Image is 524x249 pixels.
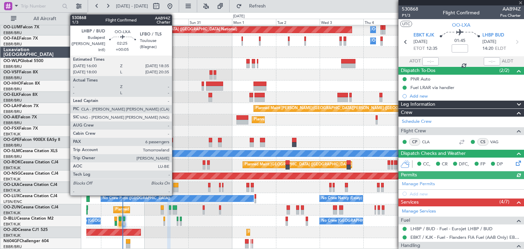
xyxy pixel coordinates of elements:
input: Trip Number [21,1,60,11]
a: EBKT/KJK [3,132,20,137]
span: Refresh [243,4,272,9]
a: OO-NSGCessna Citation CJ4 [3,172,58,176]
span: OO-VSF [3,70,19,74]
a: EBBR/BRU [3,87,22,92]
button: UTC [400,21,412,27]
span: FP [480,161,485,168]
a: EBBR/BRU [3,64,22,69]
div: No Crew Nancy (Essey) [321,193,362,204]
span: DFC, [459,161,469,168]
span: EBKT KJK [413,32,434,39]
a: EBBR/BRU [3,154,22,159]
span: Crew [401,109,412,117]
a: EBBR/BRU [3,143,22,148]
a: EBBR/BRU [3,98,22,103]
span: 01:45 [454,38,465,44]
span: D-IBLU [3,217,17,221]
span: [DATE] - [DATE] [116,3,148,9]
div: Wed 3 [320,19,363,25]
span: (2/2) [499,67,509,74]
a: EBKT/KJK [3,165,20,171]
span: OO-JID [3,228,18,232]
span: CR [442,161,448,168]
a: OO-FAEFalcon 7X [3,36,38,41]
a: EBKT/KJK [3,222,20,227]
div: Owner Melsbroek Air Base [372,25,419,35]
span: ETOT [413,45,425,52]
a: LHBP / BUD - Fuel - Eurojet LHBP / BUD [410,226,493,232]
a: CLA [422,139,437,145]
div: Thu 4 [363,19,407,25]
a: OO-VSFFalcon 8X [3,70,38,74]
a: OO-AIEFalcon 7X [3,115,37,119]
span: LHBP BUD [482,32,504,39]
span: ELDT [495,45,506,52]
div: Fuel LRAR via handler [410,85,454,90]
span: 530868 [402,5,418,13]
span: OO-WLP [3,59,20,63]
div: Mon 1 [232,19,276,25]
a: OO-LAHFalcon 7X [3,104,39,108]
span: OO-LUX [3,194,19,198]
span: OO-SLM [3,149,20,153]
a: OO-LXACessna Citation CJ4 [3,183,57,187]
div: CS [477,138,489,146]
span: ALDT [502,58,513,65]
span: OO-LAH [3,104,20,108]
a: EBKT/KJK [3,233,20,238]
span: Leg Information [401,101,435,108]
span: OO-ZUN [3,205,20,209]
a: LFSN/ENC [3,199,22,204]
div: Planned Maint [GEOGRAPHIC_DATA] ([GEOGRAPHIC_DATA] National) [114,25,237,35]
div: Flight Confirmed [443,9,480,16]
a: EBBR/BRU [3,109,22,114]
span: Dispatch Checks and Weather [401,150,466,158]
div: CP [409,138,420,146]
div: Planned Maint [GEOGRAPHIC_DATA] ([GEOGRAPHIC_DATA]) [245,160,352,170]
div: No Crew Paris ([GEOGRAPHIC_DATA]) [103,193,170,204]
a: D-IBLUCessna Citation M2 [3,217,54,221]
span: Flight Crew [401,127,426,135]
a: EBKT/KJK [3,177,20,182]
span: Services [401,199,419,206]
span: OO-LXA [452,21,470,29]
span: N604GF [3,239,19,243]
span: OO-LUM [3,25,20,29]
span: OO-LXA [3,183,19,187]
a: EBBR/BRU [3,42,22,47]
span: Fuel [401,217,410,224]
span: OO-NSG [3,172,20,176]
span: P1/3 [402,13,418,18]
div: Add new [410,93,521,99]
div: Planned Maint [PERSON_NAME]-[GEOGRAPHIC_DATA][PERSON_NAME] ([GEOGRAPHIC_DATA][PERSON_NAME]) [256,103,457,114]
a: OO-HHOFalcon 8X [3,82,40,86]
div: [DATE] [88,14,99,19]
a: EBBR/BRU [3,30,22,35]
a: N604GFChallenger 604 [3,239,49,243]
div: Planned Maint Kortrijk-[GEOGRAPHIC_DATA] [70,182,149,192]
div: [DATE] [233,14,245,19]
span: ATOT [409,58,421,65]
span: Pos Charter [500,13,521,18]
span: 12:35 [426,45,437,52]
a: OO-WLPGlobal 5500 [3,59,43,63]
div: No Crew [GEOGRAPHIC_DATA] ([GEOGRAPHIC_DATA] National) [321,216,436,226]
span: OO-AIE [3,115,18,119]
a: OO-SLMCessna Citation XLS [3,149,58,153]
a: EBKT/KJK [3,188,20,193]
button: Refresh [233,1,274,12]
div: Owner Melsbroek Air Base [372,36,419,46]
span: Dispatch To-Dos [401,67,435,75]
a: OO-ELKFalcon 8X [3,93,38,97]
span: OO-ELK [3,93,19,97]
span: (4/7) [499,198,509,205]
a: OO-LUMFalcon 7X [3,25,39,29]
span: DP [497,161,503,168]
a: OO-GPEFalcon 900EX EASy II [3,138,60,142]
a: EBBR/BRU [3,120,22,126]
span: OO-GPE [3,138,19,142]
span: [DATE] [482,39,496,45]
div: Sat 30 [145,19,188,25]
span: [DATE] [413,39,427,45]
span: OO-FAE [3,36,19,41]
